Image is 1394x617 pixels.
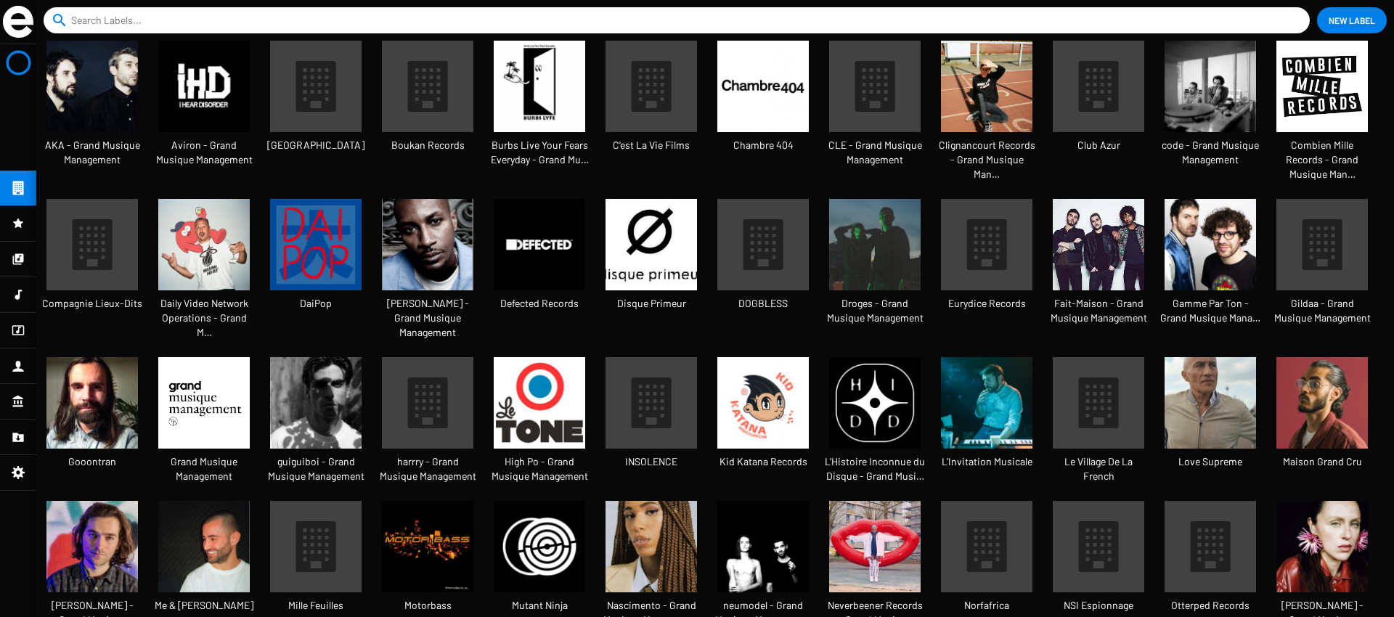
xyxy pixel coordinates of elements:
[148,199,260,357] a: Daily Video Network Operations - Grand M…
[1154,199,1266,343] a: Gamme Par Ton - Grand Musique Mana…
[36,454,148,469] span: Gooontran
[1266,138,1378,181] span: Combien Mille Records - Grand Musique Man…
[158,357,250,449] img: telechargement-%281%29.png
[260,296,372,311] span: DaiPop
[36,296,148,311] span: Compagnie Lieux-Dits
[1053,199,1144,290] img: telechargement.jpeg
[1317,7,1387,33] button: New Label
[372,296,484,340] span: [PERSON_NAME] - Grand Musique Management
[707,357,819,486] a: Kid Katana Records
[595,41,707,170] a: C'est La Vie Films
[931,357,1043,486] a: L'Invitation Musicale
[931,598,1043,613] span: Norfafrica
[260,199,372,328] a: DaiPop
[707,41,819,170] a: Chambre 404
[1165,41,1256,132] img: Argentique-NB.jpg
[606,501,697,592] img: Yndi.jpg
[717,501,809,592] img: GHz2nKFQ.jpeg
[1154,41,1266,184] a: code - Grand Musique Management
[1043,454,1154,483] span: Le Village De La French
[158,199,250,290] img: %28a-garder-pour-later%29-DVNO---CHTAH-%28merci-de-crediter-Matthieu-Couturier%29.jpg
[484,138,595,167] span: Burbs Live Your Fears Everyday - Grand Mu…
[148,41,260,184] a: Aviron - Grand Musique Management
[148,454,260,483] span: Grand Musique Management
[148,296,260,340] span: Daily Video Network Operations - Grand M…
[829,357,921,449] img: HIDD_nb_500.jpg
[494,501,585,592] img: unnamed.jpg
[931,454,1043,469] span: L'Invitation Musicale
[1165,199,1256,290] img: Peur-Bleue-4.jpg
[494,357,585,449] img: avatars-000195342118-aql7fg-t500x500.jpg
[829,199,921,290] img: Droges7-Ines-Karma.jpg
[1154,454,1266,469] span: Love Supreme
[1276,501,1368,592] img: 000419860025-1-%28merci-de-crediter-Pierre-Ange-Carlotti%29.jpg
[819,454,931,483] span: L'Histoire Inconnue du Disque - Grand Musi…
[158,41,250,132] img: profile-pic_0.jpg
[1043,138,1154,152] span: Club Azur
[51,12,68,29] mat-icon: search
[707,138,819,152] span: Chambre 404
[595,138,707,152] span: C'est La Vie Films
[941,41,1032,132] img: FAROE5.jpg
[1266,199,1378,343] a: Gildaa - Grand Musique Management
[382,501,473,592] img: MOTORBASS_PANSOUL_COVER_2000x2000px.jpg
[819,199,931,343] a: Droges - Grand Musique Management
[71,7,1288,33] input: Search Labels...
[819,138,931,167] span: CLE - Grand Musique Management
[1043,357,1154,501] a: Le Village De La French
[36,41,148,184] a: AKA - Grand Musique Management
[595,454,707,469] span: INSOLENCE
[484,296,595,311] span: Defected Records
[382,199,473,290] img: a-107192-1395849346-9878.jpg
[595,296,707,311] span: Disque Primeur
[931,199,1043,328] a: Eurydice Records
[1154,598,1266,613] span: Otterped Records
[1329,7,1375,33] span: New Label
[1276,357,1368,449] img: deen-burbigo-retour-decembre.jpeg
[1276,41,1368,132] img: telechargement.png
[372,598,484,613] span: Motorbass
[270,199,362,290] img: L-1382110-1512472918-6202-jpeg.jpg
[36,138,148,167] span: AKA - Grand Musique Management
[819,41,931,184] a: CLE - Grand Musique Management
[484,598,595,613] span: Mutant Ninja
[819,357,931,501] a: L'Histoire Inconnue du Disque - Grand Musi…
[494,199,585,290] img: Defected-Records.jpg
[36,357,148,486] a: Gooontran
[260,357,372,501] a: guiguiboi - Grand Musique Management
[1043,296,1154,325] span: Fait-Maison - Grand Musique Management
[1154,357,1266,486] a: Love Supreme
[707,454,819,469] span: Kid Katana Records
[1154,138,1266,167] span: code - Grand Musique Management
[1266,296,1378,325] span: Gildaa - Grand Musique Management
[484,454,595,483] span: High Po - Grand Musique Management
[260,41,372,170] a: [GEOGRAPHIC_DATA]
[484,199,595,328] a: Defected Records
[941,357,1032,449] img: Bon-Voyage-Organisation---merci-de-crediter-Lionel-Rigal11.jpg
[260,138,372,152] span: [GEOGRAPHIC_DATA]
[148,598,260,613] span: Me & [PERSON_NAME]
[1154,296,1266,325] span: Gamme Par Ton - Grand Musique Mana…
[3,6,33,38] img: grand-sigle.svg
[1043,199,1154,343] a: Fait-Maison - Grand Musique Management
[717,357,809,449] img: 0028544411_10.jpeg
[148,138,260,167] span: Aviron - Grand Musique Management
[707,296,819,311] span: DOGBLESS
[595,357,707,486] a: INSOLENCE
[1266,357,1378,486] a: Maison Grand Cru
[484,41,595,184] a: Burbs Live Your Fears Everyday - Grand Mu…
[1266,41,1378,199] a: Combien Mille Records - Grand Musique Man…
[372,357,484,501] a: harrry - Grand Musique Management
[819,296,931,325] span: Droges - Grand Musique Management
[707,199,819,328] a: DOGBLESS
[1043,598,1154,613] span: NSI Espionnage
[148,357,260,501] a: Grand Musique Management
[46,41,138,132] img: aka.jpeg
[484,357,595,501] a: High Po - Grand Musique Management
[260,598,372,613] span: Mille Feuilles
[606,199,697,290] img: L-43574-1345722951-2832-jpeg.jpg
[1165,357,1256,449] img: 026-46-%28c%29-Merci-de-crediter-Emma-Le-Doyen_0.jpg
[1043,41,1154,170] a: Club Azur
[372,138,484,152] span: Boukan Records
[46,357,138,449] img: TAURELLE.jpg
